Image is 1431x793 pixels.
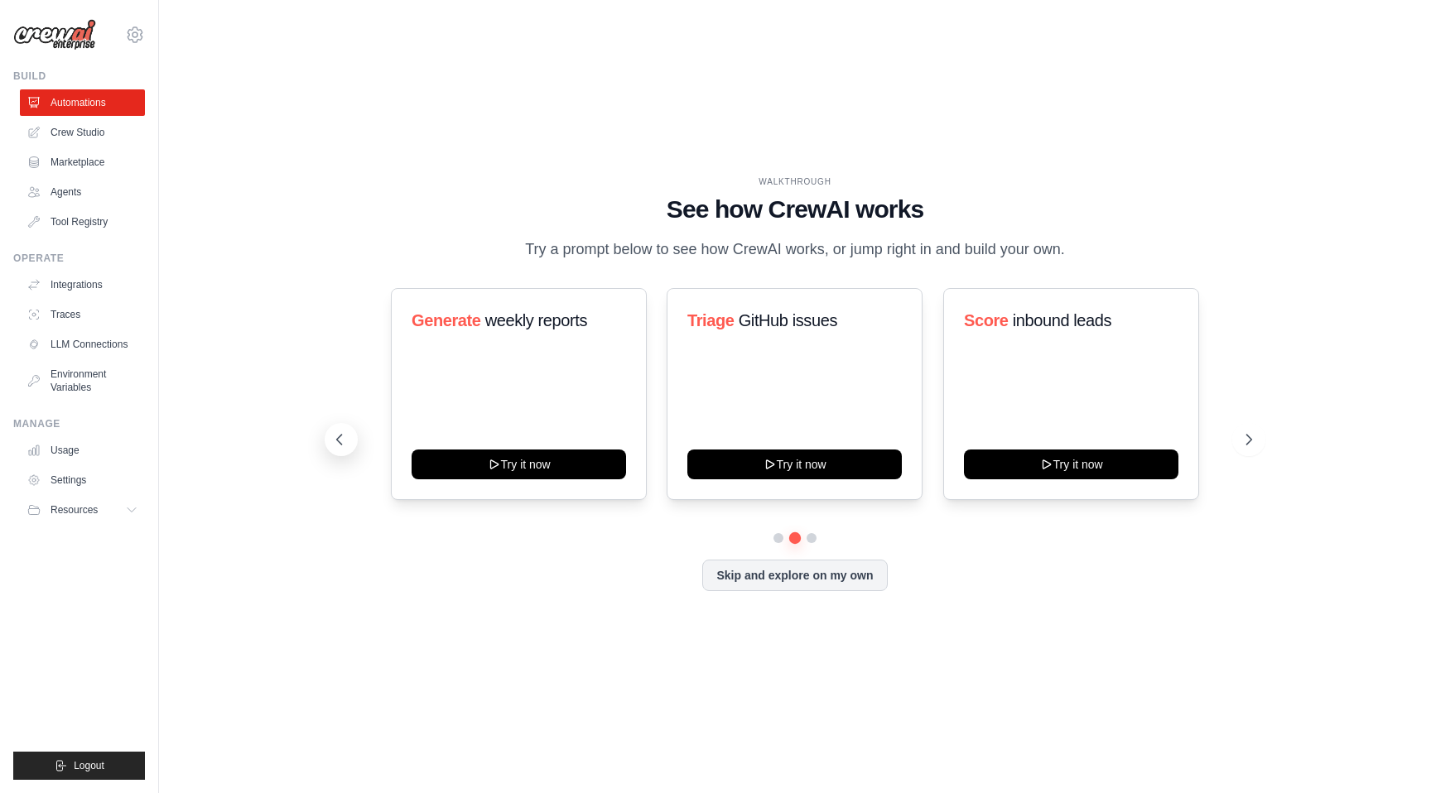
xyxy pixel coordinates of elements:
[13,70,145,83] div: Build
[20,119,145,146] a: Crew Studio
[687,311,735,329] span: Triage
[20,437,145,464] a: Usage
[687,449,902,479] button: Try it now
[20,361,145,401] a: Environment Variables
[1012,311,1111,329] span: inbound leads
[13,752,145,780] button: Logout
[485,311,587,329] span: weekly reports
[964,311,1009,329] span: Score
[20,301,145,328] a: Traces
[338,195,1252,224] h1: See how CrewAI works
[20,497,145,523] button: Resources
[20,149,145,175] a: Marketplace
[412,449,626,479] button: Try it now
[20,331,145,358] a: LLM Connections
[51,503,98,517] span: Resources
[739,311,837,329] span: GitHub issues
[13,19,96,50] img: Logo
[338,175,1252,188] div: WALKTHROUGH
[13,252,145,265] div: Operate
[74,759,104,772] span: Logout
[13,417,145,430] div: Manage
[20,179,145,205] a: Agents
[964,449,1178,479] button: Try it now
[20,89,145,116] a: Automations
[412,311,481,329] span: Generate
[20,467,145,493] a: Settings
[20,272,145,298] a: Integrations
[517,238,1073,262] p: Try a prompt below to see how CrewAI works, or jump right in and build your own.
[20,209,145,235] a: Tool Registry
[702,560,887,591] button: Skip and explore on my own
[1348,714,1431,793] iframe: Chat Widget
